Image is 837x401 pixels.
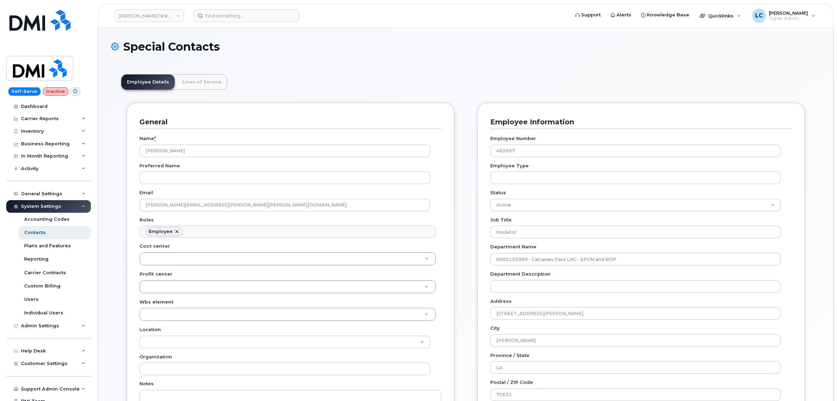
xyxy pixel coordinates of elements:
label: Wbs element [139,299,174,305]
label: Email [139,189,153,196]
label: City [490,325,500,331]
label: Job Title [490,217,512,223]
a: Employee Details [121,74,175,90]
label: Employee Number [490,135,536,142]
h3: Employee Information [490,117,787,127]
label: Status [490,189,506,196]
label: Cost center [139,243,170,249]
div: Employee [149,229,173,234]
h1: Special Contacts [111,41,821,53]
label: Department Description [490,271,550,277]
label: Profit center [139,271,172,277]
a: Lines of Service [177,74,227,90]
label: Organization [139,353,172,360]
label: Postal / ZIP Code [490,379,533,386]
label: Address [490,298,512,305]
label: Name [139,135,156,142]
label: Notes [139,380,154,387]
label: Roles [139,217,154,223]
label: Department Name [490,243,536,250]
label: Employee Type [490,162,529,169]
label: Location [139,326,161,333]
h3: General [139,117,436,127]
abbr: required [154,136,156,141]
label: Preferred Name [139,162,180,169]
label: Province / State [490,352,529,359]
